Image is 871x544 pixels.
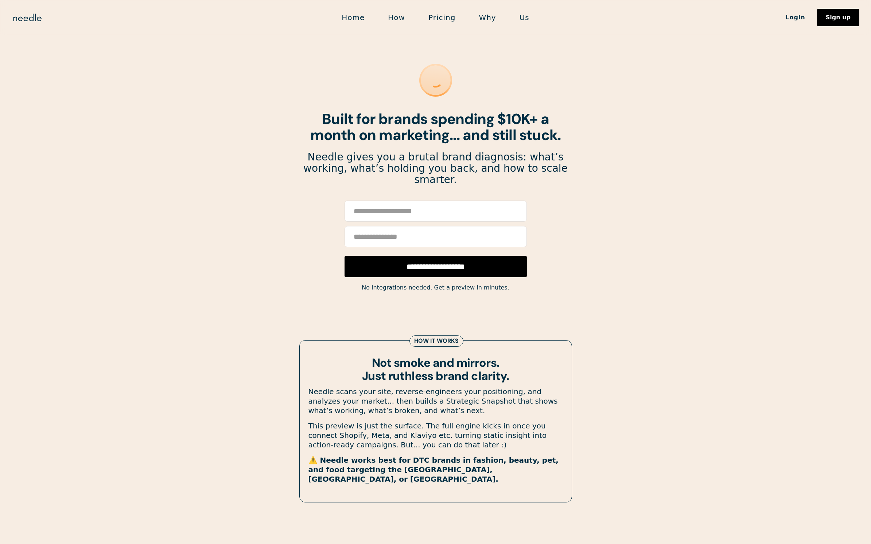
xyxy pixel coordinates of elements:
[330,10,376,25] a: Home
[414,337,459,345] div: How it works
[303,152,568,185] p: Needle gives you a brutal brand diagnosis: what’s working, what’s holding you back, and how to sc...
[417,10,467,25] a: Pricing
[508,10,541,25] a: Us
[345,201,527,277] form: Email Form
[376,10,417,25] a: How
[308,456,559,483] strong: ⚠️ Needle works best for DTC brands in fashion, beauty, pet, and food targeting the [GEOGRAPHIC_D...
[362,355,509,383] strong: Not smoke and mirrors. Just ruthless brand clarity.
[826,15,851,20] div: Sign up
[817,9,859,26] a: Sign up
[467,10,508,25] a: Why
[310,109,561,144] strong: Built for brands spending $10K+ a month on marketing... and still stuck.
[308,421,563,450] p: This preview is just the surface. The full engine kicks in once you connect Shopify, Meta, and Kl...
[308,387,563,415] p: Needle scans your site, reverse-engineers your positioning, and analyzes your market... then buil...
[774,11,817,24] a: Login
[303,283,568,293] div: No integrations needed. Get a preview in minutes.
